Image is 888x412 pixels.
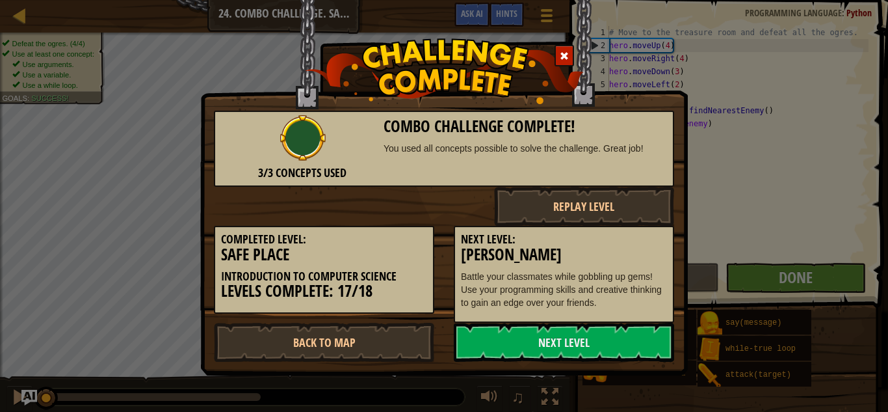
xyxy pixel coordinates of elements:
[384,142,644,155] div: You used all concepts possible to solve the challenge. Great job!
[461,246,667,264] h3: [PERSON_NAME]
[384,118,644,135] h3: Combo Challenge Complete!
[221,246,427,264] h3: Safe Place
[214,323,434,362] a: Back to Map
[221,282,427,300] h3: Levels Complete: 17/18
[280,115,326,161] img: combo_complete.png
[461,233,667,246] h5: Next Level:
[221,233,427,246] h5: Completed Level:
[461,270,667,309] p: Battle your classmates while gobbling up gems! Use your programming skills and creative thinking ...
[494,187,675,226] button: Replay Level
[221,270,427,283] h5: Introduction to Computer Science
[231,167,374,180] h5: 3/3 Concepts Used
[454,323,674,362] a: Next Level
[305,38,584,104] img: challenge_complete.png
